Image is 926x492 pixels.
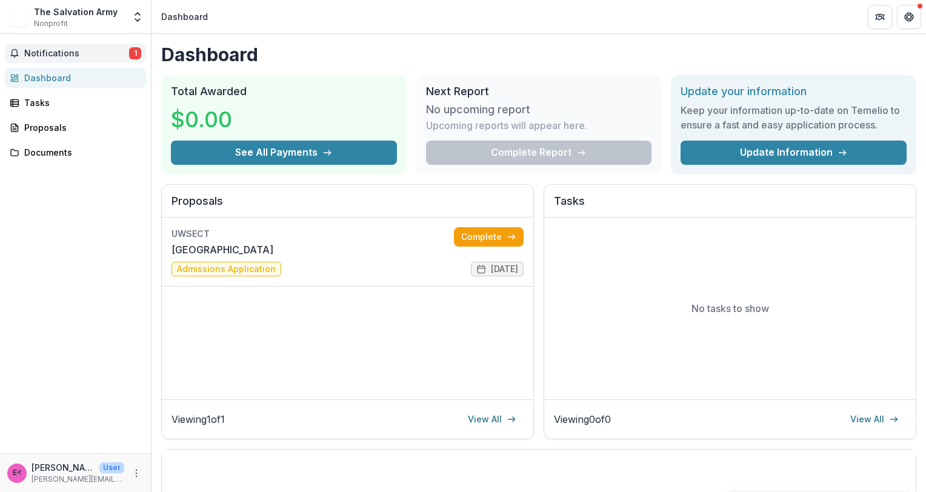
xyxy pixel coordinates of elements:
button: Partners [868,5,892,29]
p: Viewing 0 of 0 [554,412,611,427]
div: Tasks [24,96,136,109]
h2: Update your information [681,85,907,98]
span: Nonprofit [34,18,68,29]
a: Update Information [681,141,907,165]
p: [PERSON_NAME][EMAIL_ADDRESS][PERSON_NAME][DOMAIN_NAME] [32,474,124,485]
p: User [99,462,124,473]
h2: Next Report [426,85,652,98]
button: See All Payments [171,141,397,165]
div: The Salvation Army [34,5,118,18]
span: Notifications [24,48,129,59]
div: Proposals [24,121,136,134]
h3: Keep your information up-to-date on Temelio to ensure a fast and easy application process. [681,103,907,132]
button: More [129,466,144,480]
p: No tasks to show [691,301,769,316]
h3: No upcoming report [426,103,530,116]
h1: Dashboard [161,44,916,65]
div: Dashboard [24,71,136,84]
h2: Proposals [172,194,524,218]
button: Get Help [897,5,921,29]
h2: Total Awarded [171,85,397,98]
div: Documents [24,146,136,159]
p: Upcoming reports will appear here. [426,118,587,133]
a: Documents [5,142,146,162]
button: Notifications1 [5,44,146,63]
span: 1 [129,47,141,59]
h3: $0.00 [171,103,262,136]
a: Tasks [5,93,146,113]
div: Elizabeth Pond Reza <elizabeth.reza@use.salvationarmy.org> [13,469,22,477]
a: Complete [454,227,524,247]
a: View All [461,410,524,429]
a: Proposals [5,118,146,138]
h2: Tasks [554,194,906,218]
p: Viewing 1 of 1 [172,412,225,427]
button: Open entity switcher [129,5,146,29]
a: Dashboard [5,68,146,88]
a: [GEOGRAPHIC_DATA] [172,242,273,257]
a: View All [843,410,906,429]
p: [PERSON_NAME] [PERSON_NAME] <[PERSON_NAME][EMAIL_ADDRESS][PERSON_NAME][DOMAIN_NAME]> [32,461,95,474]
div: Dashboard [161,10,208,23]
img: The Salvation Army [10,7,29,27]
nav: breadcrumb [156,8,213,25]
